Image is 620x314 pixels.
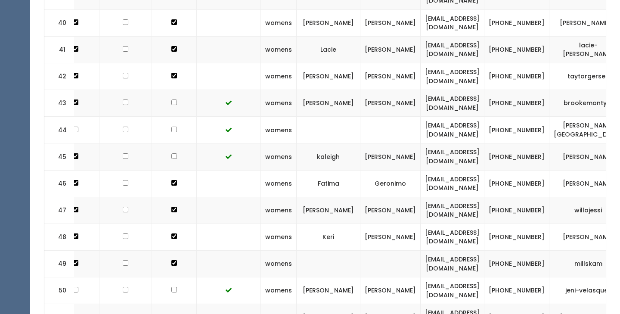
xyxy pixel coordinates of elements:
[421,90,484,117] td: [EMAIL_ADDRESS][DOMAIN_NAME]
[360,170,421,197] td: Geronimo
[484,170,549,197] td: [PHONE_NUMBER]
[484,90,549,117] td: [PHONE_NUMBER]
[360,224,421,250] td: [PERSON_NAME]
[360,63,421,90] td: [PERSON_NAME]
[360,90,421,117] td: [PERSON_NAME]
[44,224,74,250] td: 48
[44,197,74,224] td: 47
[261,277,297,304] td: womens
[360,9,421,36] td: [PERSON_NAME]
[44,277,74,304] td: 50
[297,36,360,63] td: Lacie
[297,197,360,224] td: [PERSON_NAME]
[421,117,484,143] td: [EMAIL_ADDRESS][DOMAIN_NAME]
[484,36,549,63] td: [PHONE_NUMBER]
[421,63,484,90] td: [EMAIL_ADDRESS][DOMAIN_NAME]
[421,143,484,170] td: [EMAIL_ADDRESS][DOMAIN_NAME]
[484,143,549,170] td: [PHONE_NUMBER]
[44,117,74,143] td: 44
[484,277,549,304] td: [PHONE_NUMBER]
[44,63,74,90] td: 42
[484,9,549,36] td: [PHONE_NUMBER]
[421,224,484,250] td: [EMAIL_ADDRESS][DOMAIN_NAME]
[261,9,297,36] td: womens
[484,117,549,143] td: [PHONE_NUMBER]
[44,36,74,63] td: 41
[44,143,74,170] td: 45
[261,117,297,143] td: womens
[261,90,297,117] td: womens
[360,36,421,63] td: [PERSON_NAME]
[261,143,297,170] td: womens
[261,63,297,90] td: womens
[261,197,297,224] td: womens
[421,170,484,197] td: [EMAIL_ADDRESS][DOMAIN_NAME]
[297,90,360,117] td: [PERSON_NAME]
[261,251,297,277] td: womens
[297,63,360,90] td: [PERSON_NAME]
[261,224,297,250] td: womens
[261,170,297,197] td: womens
[421,9,484,36] td: [EMAIL_ADDRESS][DOMAIN_NAME]
[421,251,484,277] td: [EMAIL_ADDRESS][DOMAIN_NAME]
[421,36,484,63] td: [EMAIL_ADDRESS][DOMAIN_NAME]
[360,197,421,224] td: [PERSON_NAME]
[484,197,549,224] td: [PHONE_NUMBER]
[261,36,297,63] td: womens
[484,251,549,277] td: [PHONE_NUMBER]
[297,277,360,304] td: [PERSON_NAME]
[297,9,360,36] td: [PERSON_NAME]
[297,224,360,250] td: Keri
[484,224,549,250] td: [PHONE_NUMBER]
[360,277,421,304] td: [PERSON_NAME]
[44,170,74,197] td: 46
[421,277,484,304] td: [EMAIL_ADDRESS][DOMAIN_NAME]
[484,63,549,90] td: [PHONE_NUMBER]
[297,170,360,197] td: Fatima
[360,143,421,170] td: [PERSON_NAME]
[421,197,484,224] td: [EMAIL_ADDRESS][DOMAIN_NAME]
[297,143,360,170] td: kaleigh
[44,9,74,36] td: 40
[44,251,74,277] td: 49
[44,90,74,117] td: 43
